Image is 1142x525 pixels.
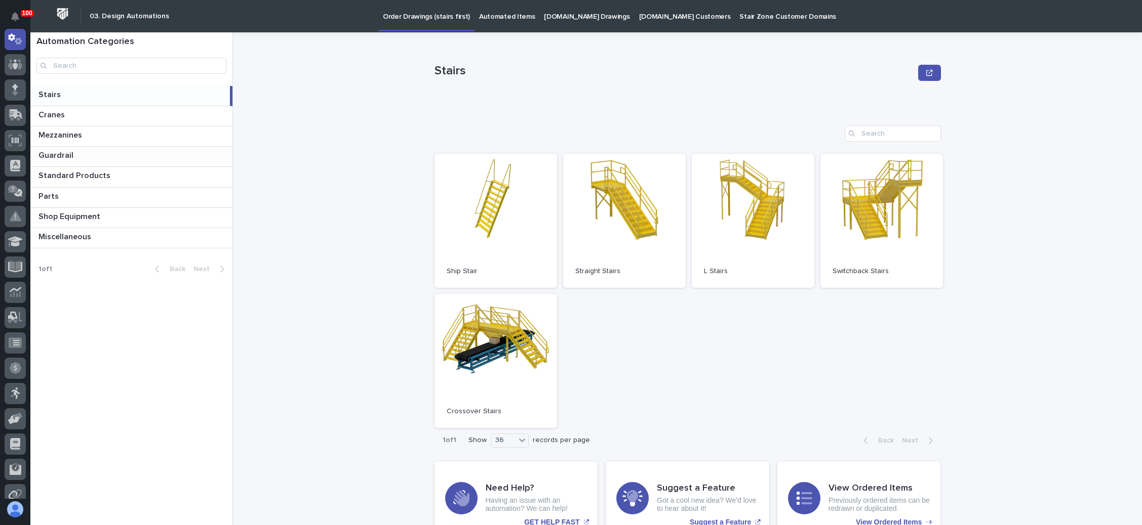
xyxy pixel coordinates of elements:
[30,228,232,248] a: MiscellaneousMiscellaneous
[38,169,112,181] p: Standard Products
[38,88,63,100] p: Stairs
[90,12,169,21] h2: 03. Design Automations
[147,265,189,274] button: Back
[833,267,931,276] p: Switchback Stairs
[657,496,759,513] p: Got a cool new idea? We'd love to hear about it!
[193,266,216,273] span: Next
[486,496,587,513] p: Having an issue with an automation? We can help!
[38,108,67,120] p: Cranes
[38,128,84,140] p: Mezzanines
[829,483,930,494] h3: View Ordered Items
[30,257,60,282] p: 1 of 1
[435,64,915,78] p: Stairs
[36,36,226,48] h1: Automation Categories
[435,154,557,288] a: Ship Stair
[30,106,232,126] a: CranesCranes
[692,154,814,288] a: L Stairs
[435,428,464,453] p: 1 of 1
[447,407,545,416] p: Crossover Stairs
[13,12,26,28] div: Notifications100
[704,267,802,276] p: L Stairs
[820,154,943,288] a: Switchback Stairs
[657,483,759,494] h3: Suggest a Feature
[533,436,590,445] p: records per page
[189,265,232,274] button: Next
[53,5,72,23] img: Workspace Logo
[468,436,487,445] p: Show
[164,266,185,273] span: Back
[447,267,545,276] p: Ship Stair
[30,126,232,147] a: MezzaninesMezzanines
[435,294,557,428] a: Crossover Stairs
[845,125,941,142] input: Search
[38,149,75,160] p: Guardrail
[898,436,941,445] button: Next
[30,86,232,106] a: StairsStairs
[855,436,898,445] button: Back
[563,154,686,288] a: Straight Stairs
[5,499,26,520] button: users-avatar
[30,188,232,208] a: PartsParts
[491,435,516,446] div: 36
[575,267,674,276] p: Straight Stairs
[829,496,930,513] p: Previously ordered items can be redrawn or duplicated.
[38,210,102,222] p: Shop Equipment
[30,208,232,228] a: Shop EquipmentShop Equipment
[872,437,894,444] span: Back
[38,230,93,242] p: Miscellaneous
[22,10,32,17] p: 100
[5,6,26,27] button: Notifications
[30,167,232,187] a: Standard ProductsStandard Products
[30,147,232,167] a: GuardrailGuardrail
[486,483,587,494] h3: Need Help?
[36,58,226,74] input: Search
[38,190,61,201] p: Parts
[902,437,924,444] span: Next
